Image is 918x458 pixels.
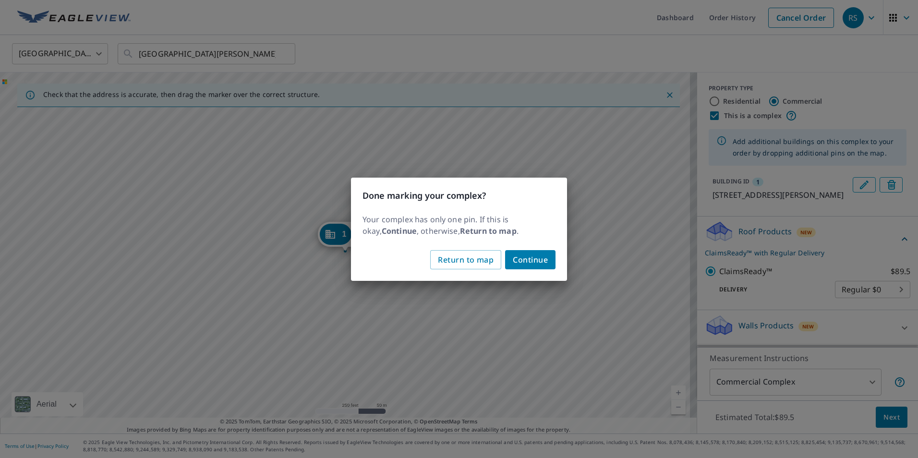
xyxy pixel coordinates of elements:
[362,214,556,237] p: Your complex has only one pin. If this is okay, , otherwise, .
[513,253,548,266] span: Continue
[438,253,494,266] span: Return to map
[460,226,517,236] b: Return to map
[362,189,556,202] h3: Done marking your complex?
[382,226,417,236] b: Continue
[430,250,501,269] button: Return to map
[505,250,556,269] button: Continue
